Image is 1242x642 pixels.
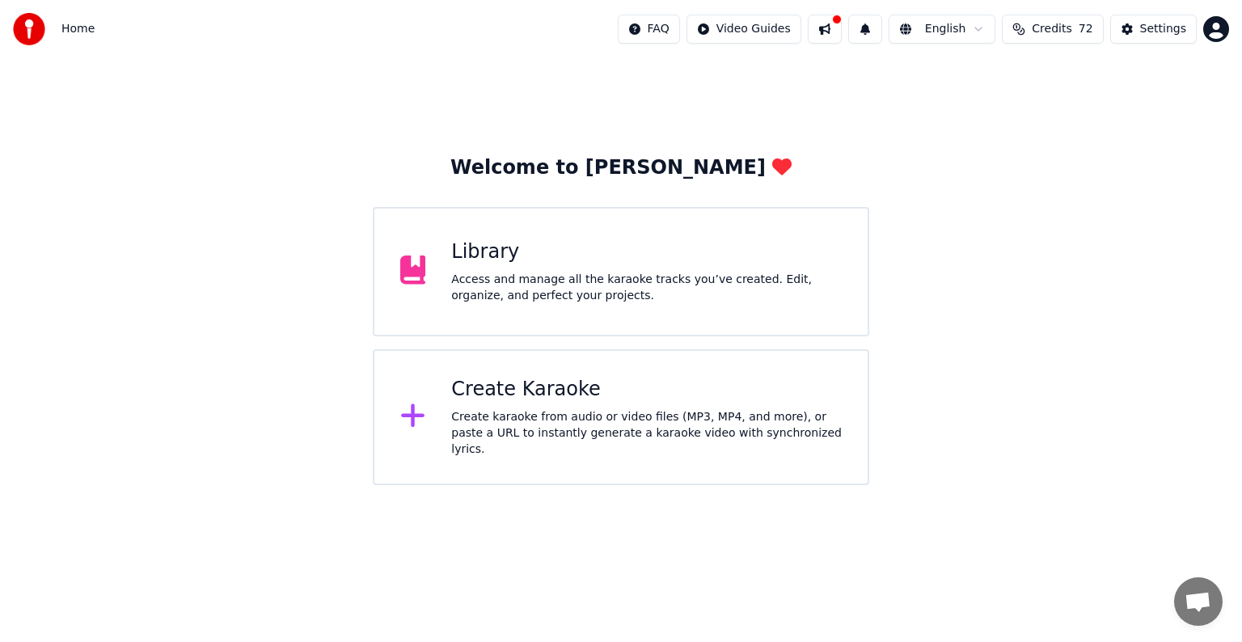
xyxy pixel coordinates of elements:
[451,409,842,458] div: Create karaoke from audio or video files (MP3, MP4, and more), or paste a URL to instantly genera...
[1140,21,1186,37] div: Settings
[1174,577,1223,626] div: Open chat
[61,21,95,37] nav: breadcrumb
[450,155,792,181] div: Welcome to [PERSON_NAME]
[1110,15,1197,44] button: Settings
[1002,15,1103,44] button: Credits72
[1079,21,1093,37] span: 72
[686,15,801,44] button: Video Guides
[618,15,680,44] button: FAQ
[61,21,95,37] span: Home
[13,13,45,45] img: youka
[451,272,842,304] div: Access and manage all the karaoke tracks you’ve created. Edit, organize, and perfect your projects.
[451,239,842,265] div: Library
[451,377,842,403] div: Create Karaoke
[1032,21,1071,37] span: Credits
